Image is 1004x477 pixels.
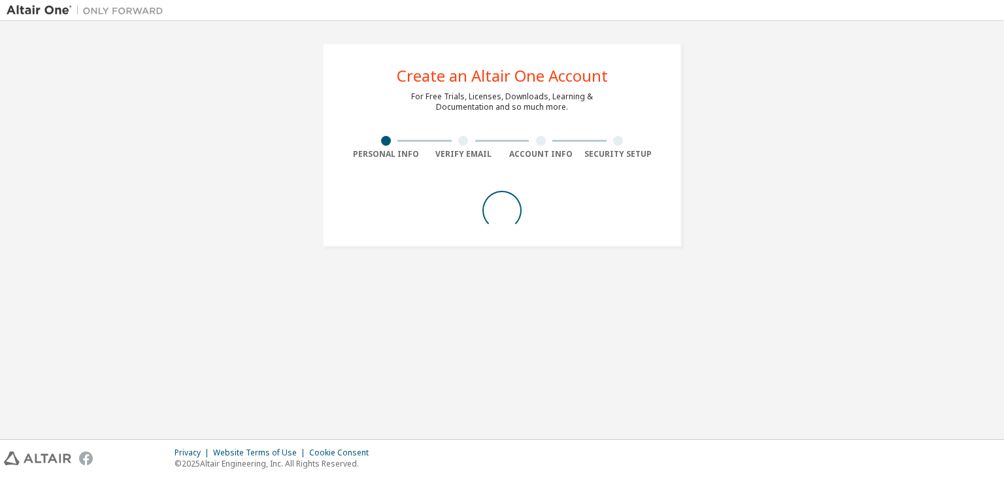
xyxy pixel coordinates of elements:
[502,149,580,159] div: Account Info
[213,448,309,458] div: Website Terms of Use
[7,4,170,17] img: Altair One
[411,91,593,112] div: For Free Trials, Licenses, Downloads, Learning & Documentation and so much more.
[175,448,213,458] div: Privacy
[79,452,93,465] img: facebook.svg
[175,458,376,469] p: © 2025 Altair Engineering, Inc. All Rights Reserved.
[580,149,658,159] div: Security Setup
[425,149,503,159] div: Verify Email
[309,448,376,458] div: Cookie Consent
[397,68,608,84] div: Create an Altair One Account
[4,452,71,465] img: altair_logo.svg
[347,149,425,159] div: Personal Info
